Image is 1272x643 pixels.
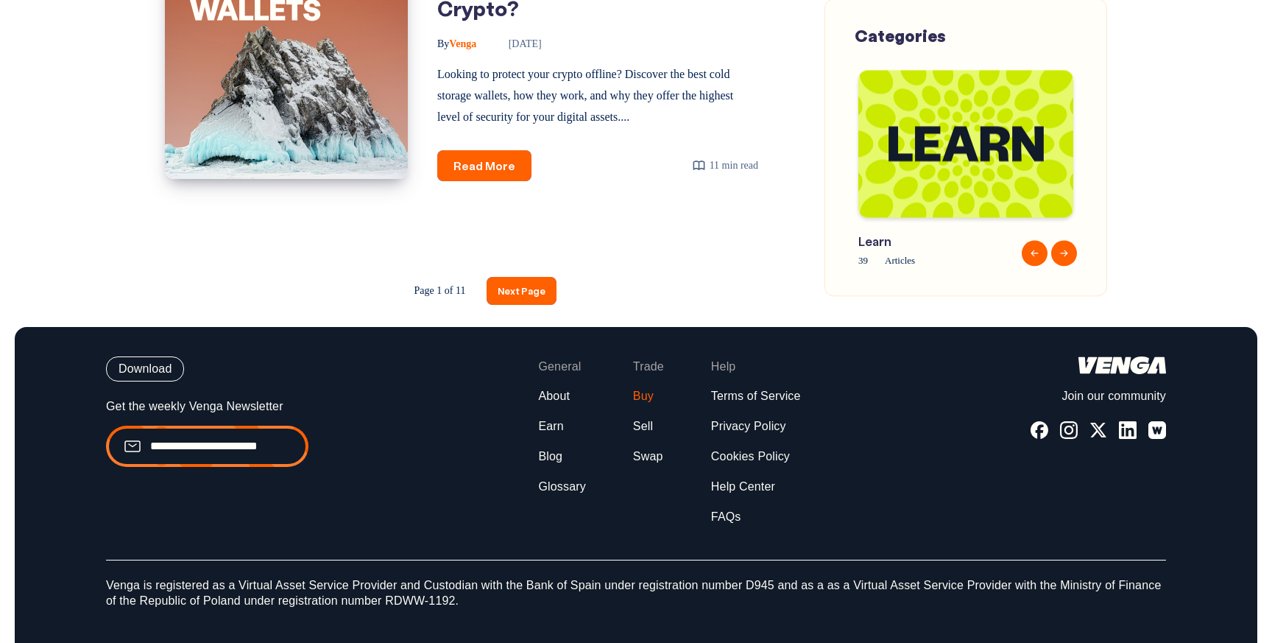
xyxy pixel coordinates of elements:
[403,278,477,304] span: Page 1 of 11
[538,479,585,495] a: Glossary
[538,389,570,404] a: About
[538,449,562,465] a: Blog
[1051,240,1077,266] button: Next
[858,232,994,250] span: Learn
[633,419,653,435] a: Sell
[437,38,479,49] a: ByVenga
[711,359,736,375] span: Help
[711,479,775,495] a: Help Center
[858,253,994,270] span: 39 Articles
[858,70,1073,217] img: Blog-Tag-Cover---Learn.png
[124,438,141,455] img: email.99ba089774f55247b4fc38e1d8603778.svg
[633,359,664,375] span: Trade
[487,277,556,304] a: Next Page
[538,359,581,375] span: General
[437,150,531,182] a: Read More
[106,356,184,382] button: Download
[711,389,801,404] a: Terms of Service
[855,25,946,46] span: Categories
[633,389,654,404] a: Buy
[633,449,663,465] a: Swap
[488,38,542,49] time: [DATE]
[437,64,758,127] p: Looking to protect your crypto offline? Discover the best cold storage wallets, how they work, an...
[692,156,758,175] div: 11 min read
[1022,240,1047,266] button: Previous
[106,399,308,415] p: Get the weekly Venga Newsletter
[106,560,1166,609] p: Venga is registered as a Virtual Asset Service Provider and Custodian with the Bank of Spain unde...
[1078,356,1166,374] img: logo-white.44ec9dbf8c34425cc70677c5f5c19bda.svg
[711,419,786,435] a: Privacy Policy
[1031,389,1166,404] p: Join our community
[538,419,563,435] a: Earn
[711,510,741,525] a: FAQs
[437,38,476,49] span: Venga
[437,38,449,49] span: By
[711,449,790,465] a: Cookies Policy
